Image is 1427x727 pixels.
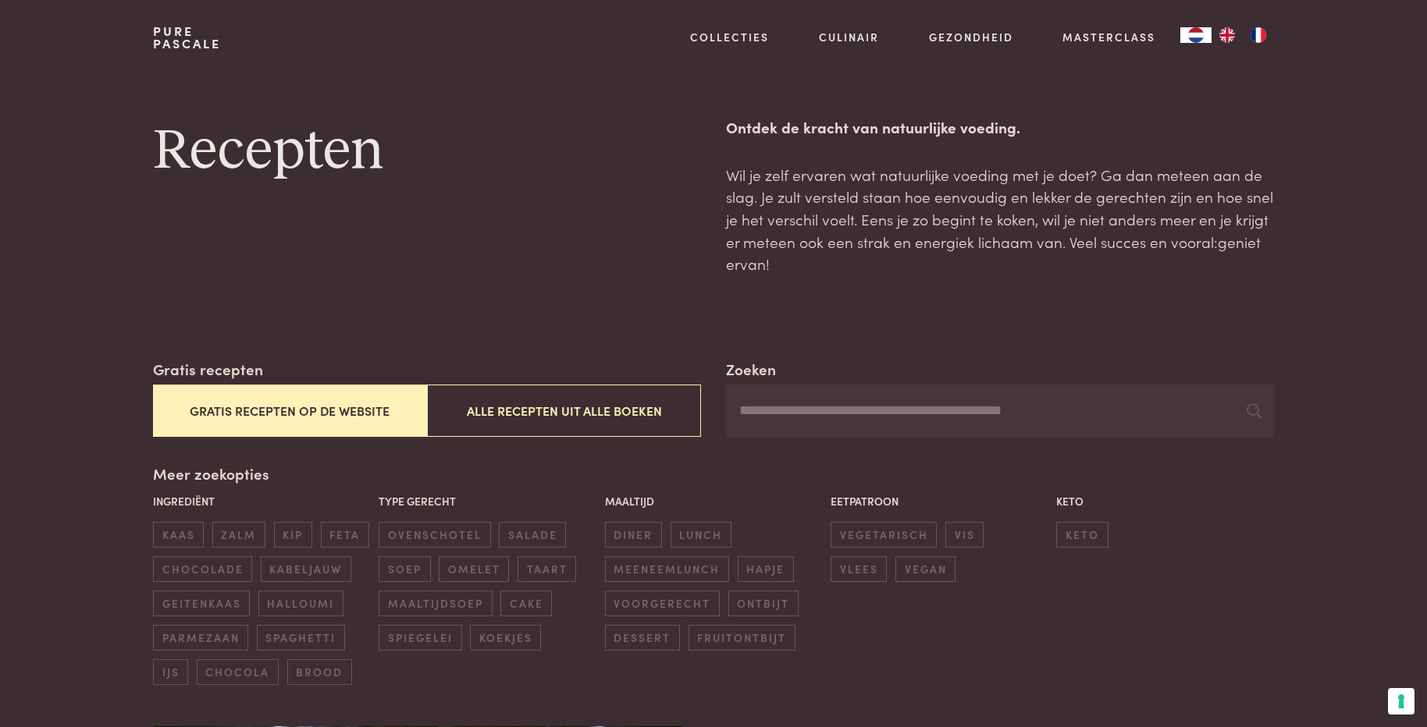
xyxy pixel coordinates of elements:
[671,522,731,548] span: lunch
[689,625,795,651] span: fruitontbijt
[518,556,576,582] span: taart
[1180,27,1274,43] aside: Language selected: Nederlands
[1056,493,1274,509] p: Keto
[728,590,799,616] span: ontbijt
[379,590,492,616] span: maaltijdsoep
[153,590,250,616] span: geitenkaas
[470,625,541,651] span: koekjes
[1062,29,1155,45] a: Masterclass
[605,522,662,548] span: diner
[153,556,252,582] span: chocolade
[153,625,248,651] span: parmezaan
[1212,27,1274,43] ul: Language list
[726,116,1020,137] strong: Ontdek de kracht van natuurlijke voeding.
[605,625,680,651] span: dessert
[153,659,188,685] span: ijs
[819,29,879,45] a: Culinair
[258,590,343,616] span: halloumi
[726,164,1274,275] p: Wil je zelf ervaren wat natuurlijke voeding met je doet? Ga dan meteen aan de slag. Je zult verst...
[257,625,345,651] span: spaghetti
[1056,522,1108,548] span: keto
[379,556,430,582] span: soep
[690,29,769,45] a: Collecties
[153,493,371,509] p: Ingrediënt
[738,556,794,582] span: hapje
[321,522,369,548] span: feta
[153,385,427,437] button: Gratis recepten op de website
[379,625,461,651] span: spiegelei
[1388,688,1415,715] button: Uw voorkeuren voor toestemming voor trackingtechnologieën
[427,385,701,437] button: Alle recepten uit alle boeken
[895,556,955,582] span: vegan
[287,659,352,685] span: brood
[605,493,823,509] p: Maaltijd
[153,358,263,381] label: Gratis recepten
[500,590,552,616] span: cake
[1212,27,1243,43] a: EN
[261,556,351,582] span: kabeljauw
[212,522,265,548] span: zalm
[605,556,729,582] span: meeneemlunch
[379,522,490,548] span: ovenschotel
[153,116,701,186] h1: Recepten
[726,358,776,381] label: Zoeken
[1180,27,1212,43] a: NL
[379,493,596,509] p: Type gerecht
[153,522,204,548] span: kaas
[605,590,720,616] span: voorgerecht
[831,522,937,548] span: vegetarisch
[1243,27,1274,43] a: FR
[499,522,566,548] span: salade
[945,522,984,548] span: vis
[831,493,1048,509] p: Eetpatroon
[929,29,1013,45] a: Gezondheid
[274,522,312,548] span: kip
[831,556,887,582] span: vlees
[153,25,221,50] a: PurePascale
[1180,27,1212,43] div: Language
[439,556,509,582] span: omelet
[197,659,279,685] span: chocola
